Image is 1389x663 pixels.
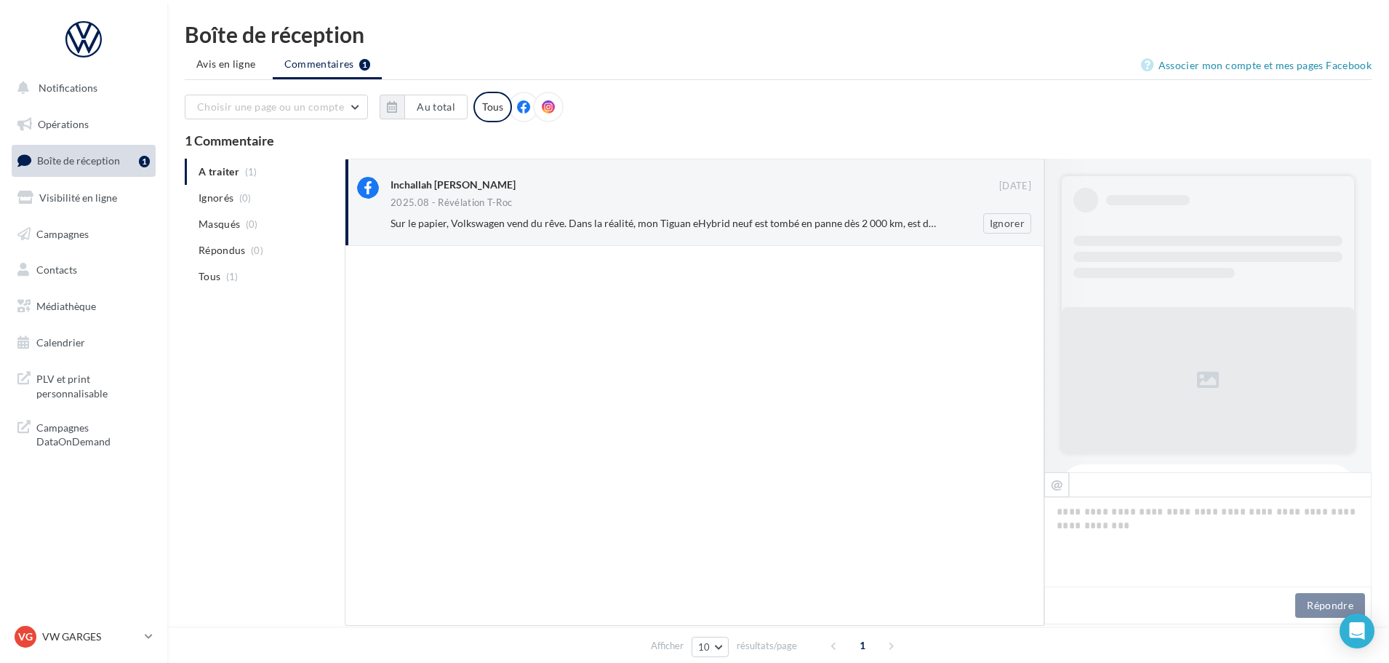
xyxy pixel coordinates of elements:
span: Tous [199,269,220,284]
span: résultats/page [737,639,797,653]
div: Boîte de réception [185,23,1372,45]
span: Campagnes [36,227,89,239]
a: Opérations [9,109,159,140]
div: 2025.08 - Révélation T-Roc [391,198,512,207]
div: Tous [473,92,512,122]
button: 10 [692,637,729,657]
span: Ignorés [199,191,233,205]
button: Choisir une page ou un compte [185,95,368,119]
span: Opérations [38,118,89,130]
span: PLV et print personnalisable [36,369,150,400]
a: Associer mon compte et mes pages Facebook [1141,57,1372,74]
span: Répondus [199,243,246,258]
span: Campagnes DataOnDemand [36,418,150,449]
button: Au total [404,95,468,119]
span: Choisir une page ou un compte [197,100,344,113]
span: Masqués [199,217,240,231]
button: Au total [380,95,468,119]
button: Ignorer [983,213,1031,234]
a: Calendrier [9,327,159,358]
a: VG VW GARGES [12,623,156,651]
div: 1 [139,156,150,167]
div: Open Intercom Messenger [1340,614,1374,648]
a: Contacts [9,255,159,285]
span: (1) [226,271,239,282]
span: [DATE] [999,180,1031,193]
span: Avis en ligne [196,57,256,71]
span: (0) [251,245,263,256]
span: Médiathèque [36,300,96,312]
span: Contacts [36,263,77,276]
span: Visibilité en ligne [39,191,117,204]
button: Répondre [1295,593,1365,618]
a: Campagnes DataOnDemand [9,412,159,455]
a: Boîte de réception1 [9,145,159,176]
span: (0) [239,192,252,204]
a: PLV et print personnalisable [9,363,159,406]
span: Boîte de réception [37,154,120,167]
span: VG [18,630,33,644]
span: Calendrier [36,336,85,349]
span: Afficher [651,639,684,653]
span: Notifications [39,82,97,94]
div: Inchallah [PERSON_NAME] [391,178,516,192]
span: (0) [246,218,258,230]
a: Campagnes [9,219,159,250]
p: VW GARGES [42,630,139,644]
a: Visibilité en ligne [9,183,159,213]
button: Notifications [9,73,153,103]
span: 10 [698,641,710,653]
span: 1 [851,634,874,657]
div: 1 Commentaire [185,134,1372,147]
a: Médiathèque [9,291,159,322]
